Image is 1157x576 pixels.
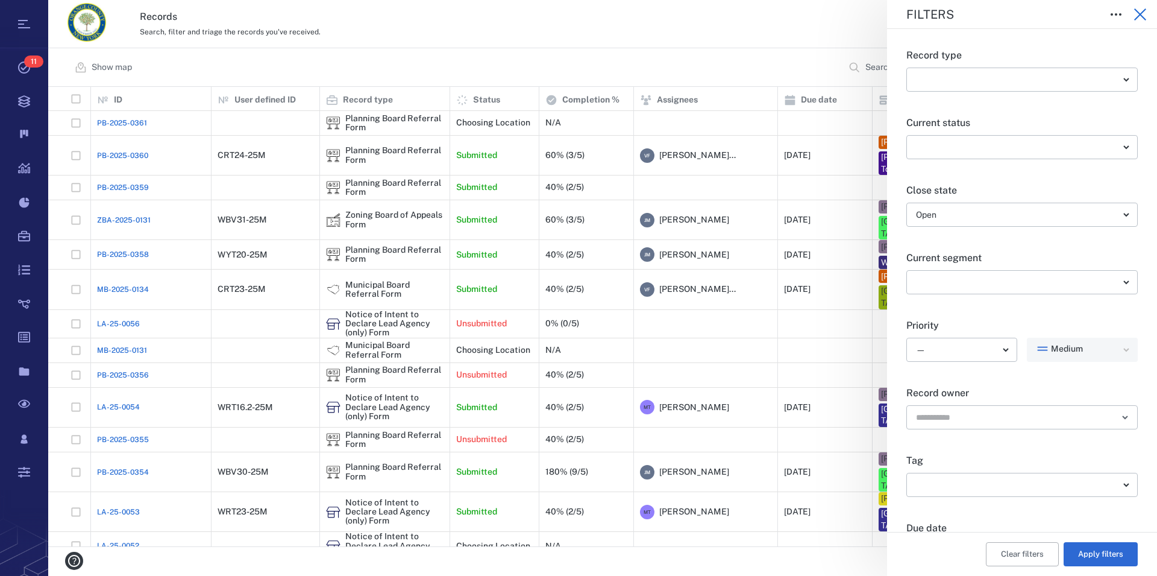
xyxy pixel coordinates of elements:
p: Tag [906,454,1138,468]
p: Current segment [906,251,1138,265]
div: Filters [906,8,1094,21]
button: Toggle to Edit Boxes [1104,2,1128,27]
div: — [916,343,998,357]
button: Close [1128,2,1152,27]
p: Record owner [906,386,1138,400]
span: Medium [1051,343,1083,355]
p: Due date [906,521,1138,536]
p: Priority [906,318,1138,333]
span: Help [27,8,52,19]
p: Record type [906,48,1138,63]
p: Current status [906,116,1138,130]
button: Clear filters [986,542,1059,566]
button: Apply filters [1064,542,1138,566]
span: 11 [24,55,43,68]
button: Open [1117,409,1133,426]
div: Open [916,208,1118,222]
p: Close state [906,183,1138,198]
